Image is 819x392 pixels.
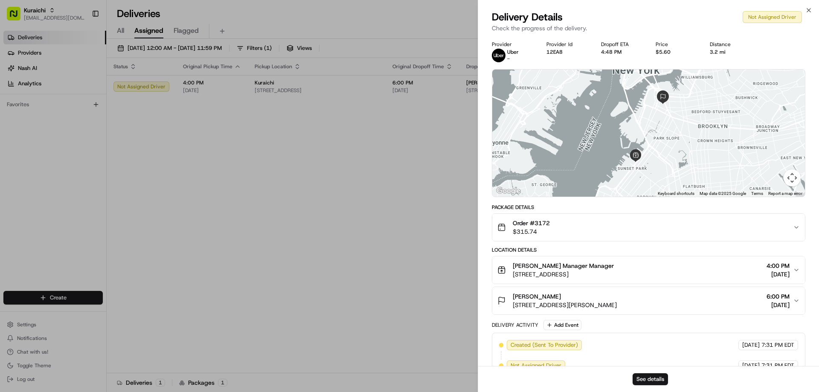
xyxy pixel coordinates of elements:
button: Order #3172$315.74 [492,214,805,241]
span: [DATE] [119,155,137,162]
span: • [93,132,96,139]
span: - [507,55,510,62]
div: 💻 [72,192,79,198]
span: • [115,155,118,162]
button: Map camera controls [784,169,801,186]
span: [PERSON_NAME] [513,292,561,301]
span: [PERSON_NAME] Manager Manager [513,261,614,270]
div: We're available if you need us! [38,90,117,97]
span: 4:00 PM [767,261,790,270]
span: Created (Sent To Provider) [511,341,578,349]
span: API Documentation [81,191,137,199]
div: Provider [492,41,533,48]
input: Clear [22,55,141,64]
span: Order #3172 [513,219,550,227]
span: [DATE] [767,301,790,309]
span: 7:31 PM EDT [761,341,794,349]
div: Start new chat [38,81,140,90]
p: Welcome 👋 [9,34,155,48]
p: Check the progress of the delivery. [492,24,805,32]
span: Uber [507,49,519,55]
span: Delivery Details [492,10,563,24]
img: Nash [9,9,26,26]
img: 1736555255976-a54dd68f-1ca7-489b-9aae-adbdc363a1c4 [9,81,24,97]
button: Start new chat [145,84,155,94]
span: [DATE] [97,132,115,139]
div: Location Details [492,247,805,253]
span: [DATE] [742,341,760,349]
span: 6:00 PM [767,292,790,301]
img: Dianne Alexi Soriano [9,147,22,161]
div: Package Details [492,204,805,211]
img: 1736555255976-a54dd68f-1ca7-489b-9aae-adbdc363a1c4 [17,133,24,139]
span: Pylon [85,212,103,218]
span: [DATE] [742,362,760,369]
div: 3.2 mi [710,49,751,55]
span: Not Assigned Driver [511,362,561,369]
div: Price [656,41,697,48]
div: Provider Id [546,41,587,48]
button: See all [132,109,155,119]
button: [PERSON_NAME] Manager Manager[STREET_ADDRESS]4:00 PM[DATE] [492,256,805,284]
div: 📗 [9,192,15,198]
button: See details [633,373,668,385]
div: Dropoff ETA [601,41,642,48]
span: [STREET_ADDRESS] [513,270,614,279]
div: Delivery Activity [492,322,538,328]
a: Terms [751,191,763,196]
button: Add Event [543,320,581,330]
img: 1736555255976-a54dd68f-1ca7-489b-9aae-adbdc363a1c4 [17,156,24,163]
span: $315.74 [513,227,550,236]
span: [STREET_ADDRESS][PERSON_NAME] [513,301,617,309]
span: Wisdom [PERSON_NAME] [26,132,91,139]
img: uber-new-logo.jpeg [492,49,505,62]
span: [DATE] [767,270,790,279]
div: Distance [710,41,751,48]
a: Powered byPylon [60,211,103,218]
span: 7:31 PM EDT [761,362,794,369]
div: 4:48 PM [601,49,642,55]
div: Past conversations [9,111,55,118]
a: Open this area in Google Maps (opens a new window) [494,186,523,197]
button: 12EA8 [546,49,563,55]
button: [PERSON_NAME][STREET_ADDRESS][PERSON_NAME]6:00 PM[DATE] [492,287,805,314]
img: 8571987876998_91fb9ceb93ad5c398215_72.jpg [18,81,33,97]
span: Map data ©2025 Google [700,191,746,196]
div: $5.60 [656,49,697,55]
span: [PERSON_NAME] [PERSON_NAME] [26,155,113,162]
img: Wisdom Oko [9,124,22,141]
a: 💻API Documentation [69,187,140,203]
span: Knowledge Base [17,191,65,199]
a: Report a map error [768,191,802,196]
img: Google [494,186,523,197]
a: 📗Knowledge Base [5,187,69,203]
button: Keyboard shortcuts [658,191,694,197]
